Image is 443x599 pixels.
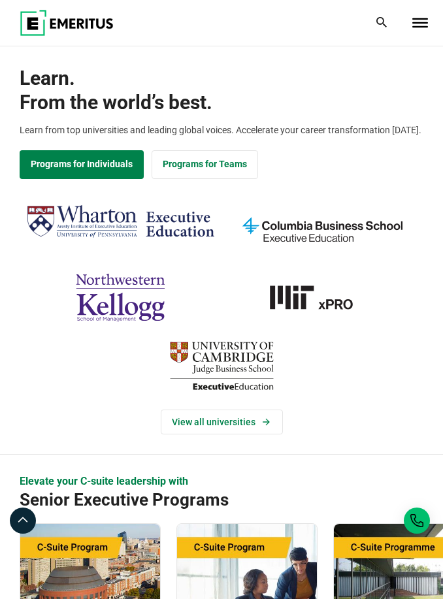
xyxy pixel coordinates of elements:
[20,123,423,137] p: Learn from top universities and leading global voices. Accelerate your career transformation [DATE].
[26,199,215,245] img: Wharton Executive Education
[228,267,417,328] img: MIT xPRO
[20,474,423,489] p: Elevate your C-suite leadership with
[26,267,215,328] img: northwestern-kellogg
[412,18,428,27] button: Toggle Menu
[20,489,423,511] h2: Senior Executive Programs
[161,410,283,434] a: View Universities
[127,335,316,397] img: cambridge-judge-business-school
[228,267,417,328] a: MIT-xPRO
[20,150,144,179] a: Explore Programs
[20,66,423,115] h1: Learn.
[228,199,417,260] img: columbia-business-school
[152,150,258,179] a: Explore for Business
[20,90,423,115] span: From the world’s best.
